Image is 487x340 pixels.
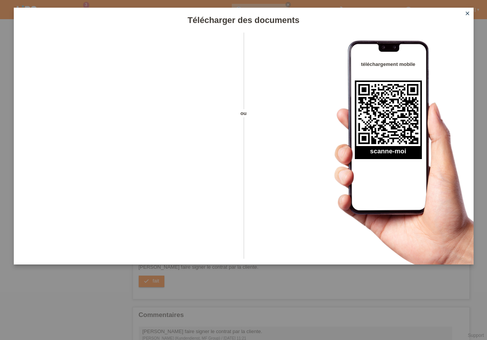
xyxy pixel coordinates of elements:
[230,109,257,117] span: ou
[355,61,422,67] h4: téléchargement mobile
[462,10,472,18] a: close
[25,52,230,243] iframe: Upload
[355,148,422,159] h2: scanne-moi
[14,15,474,25] h1: Télécharger des documents
[464,10,471,16] i: close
